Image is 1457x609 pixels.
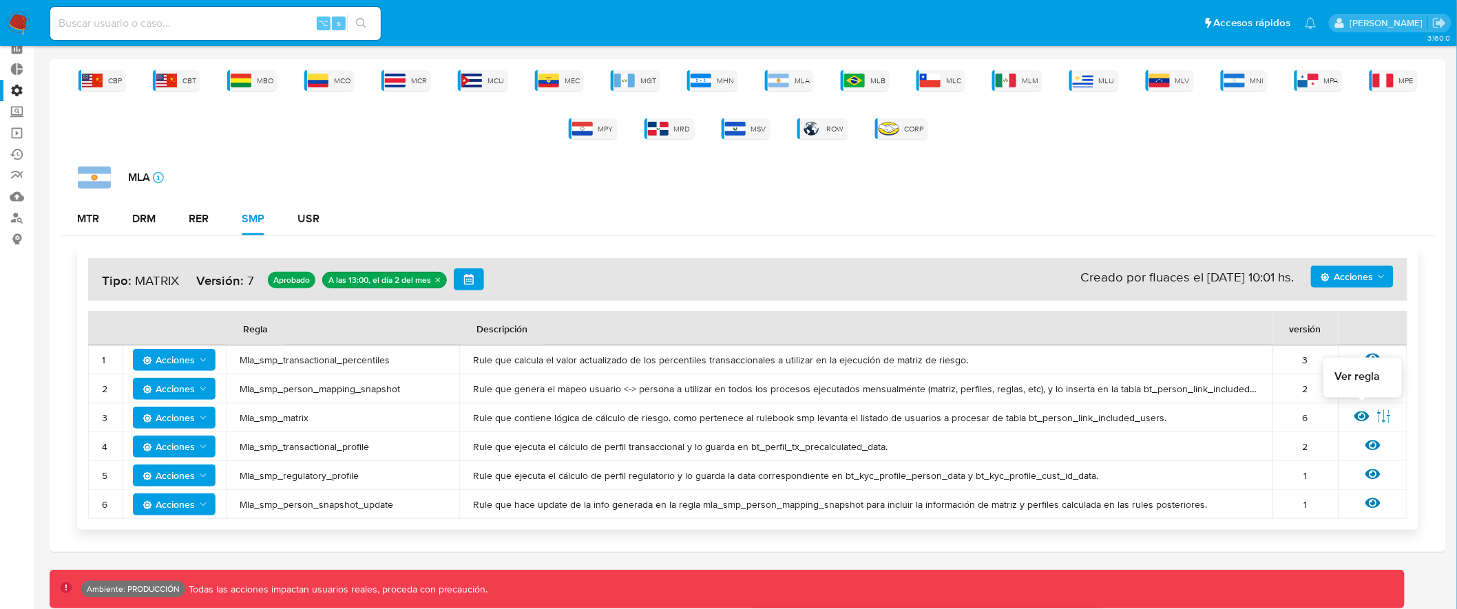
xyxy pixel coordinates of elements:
p: Todas las acciones impactan usuarios reales, proceda con precaución. [185,583,488,596]
span: 3.160.0 [1427,32,1450,43]
span: Accesos rápidos [1214,16,1291,30]
span: ⌥ [318,17,328,30]
a: Salir [1432,16,1447,30]
p: Ambiente: PRODUCCIÓN [87,586,180,592]
span: s [337,17,341,30]
p: diego.assum@mercadolibre.com [1350,17,1427,30]
input: Buscar usuario o caso... [50,14,381,32]
span: Ver regla [1334,368,1380,383]
a: Notificaciones [1305,17,1317,29]
button: search-icon [347,14,375,33]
